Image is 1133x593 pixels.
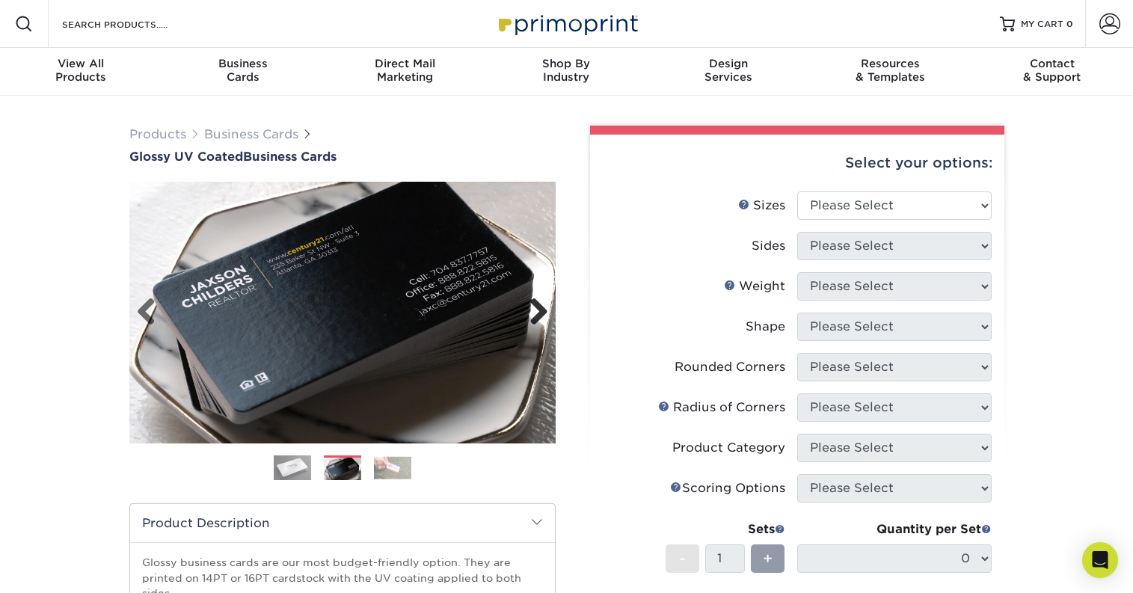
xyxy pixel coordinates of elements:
span: Direct Mail [324,57,485,70]
h2: Product Description [130,504,555,542]
a: DesignServices [648,48,809,96]
a: Glossy UV CoatedBusiness Cards [129,150,556,164]
h1: Business Cards [129,150,556,164]
div: & Support [971,57,1133,84]
img: Business Cards 02 [324,456,361,482]
img: Business Cards 01 [274,449,311,487]
span: + [763,547,773,570]
div: Weight [724,277,785,295]
a: Products [129,127,186,141]
a: Resources& Templates [809,48,971,96]
div: Services [648,57,809,84]
span: Shop By [485,57,647,70]
div: Industry [485,57,647,84]
span: Resources [809,57,971,70]
div: Sets [666,520,785,538]
div: & Templates [809,57,971,84]
a: BusinessCards [162,48,323,96]
div: Open Intercom Messenger [1082,542,1118,578]
iframe: Google Customer Reviews [4,547,127,588]
div: Select your options: [602,135,992,191]
div: Marketing [324,57,485,84]
a: Business Cards [204,127,298,141]
img: Business Cards 03 [374,456,411,479]
div: Sizes [738,197,785,215]
div: Product Category [672,439,785,457]
div: Sides [752,237,785,255]
span: Glossy UV Coated [129,150,243,164]
span: MY CART [1021,18,1063,31]
span: 0 [1066,19,1073,29]
span: Design [648,57,809,70]
img: Glossy UV Coated 02 [129,165,556,460]
div: Radius of Corners [658,399,785,417]
div: Scoring Options [670,479,785,497]
a: Contact& Support [971,48,1133,96]
div: Shape [746,318,785,336]
span: Business [162,57,323,70]
div: Quantity per Set [797,520,992,538]
a: Shop ByIndustry [485,48,647,96]
span: - [679,547,686,570]
input: SEARCH PRODUCTS..... [61,15,206,33]
img: Primoprint [492,7,642,40]
div: Cards [162,57,323,84]
div: Rounded Corners [675,358,785,376]
a: Direct MailMarketing [324,48,485,96]
span: Contact [971,57,1133,70]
